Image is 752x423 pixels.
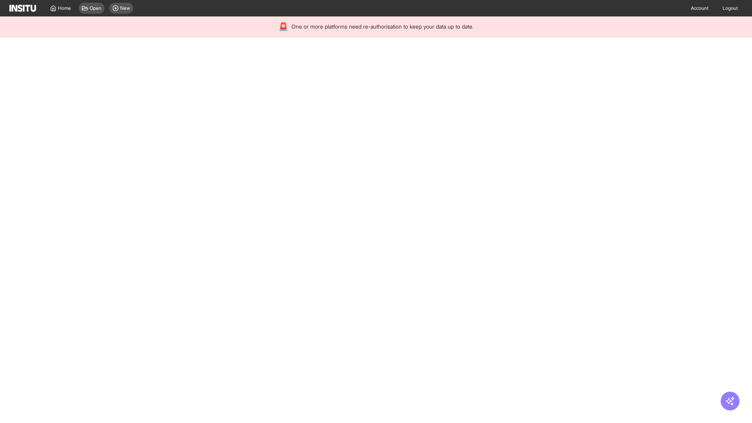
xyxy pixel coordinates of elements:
[120,5,130,11] span: New
[291,23,474,31] span: One or more platforms need re-authorisation to keep your data up to date.
[278,21,288,32] div: 🚨
[58,5,71,11] span: Home
[90,5,101,11] span: Open
[9,5,36,12] img: Logo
